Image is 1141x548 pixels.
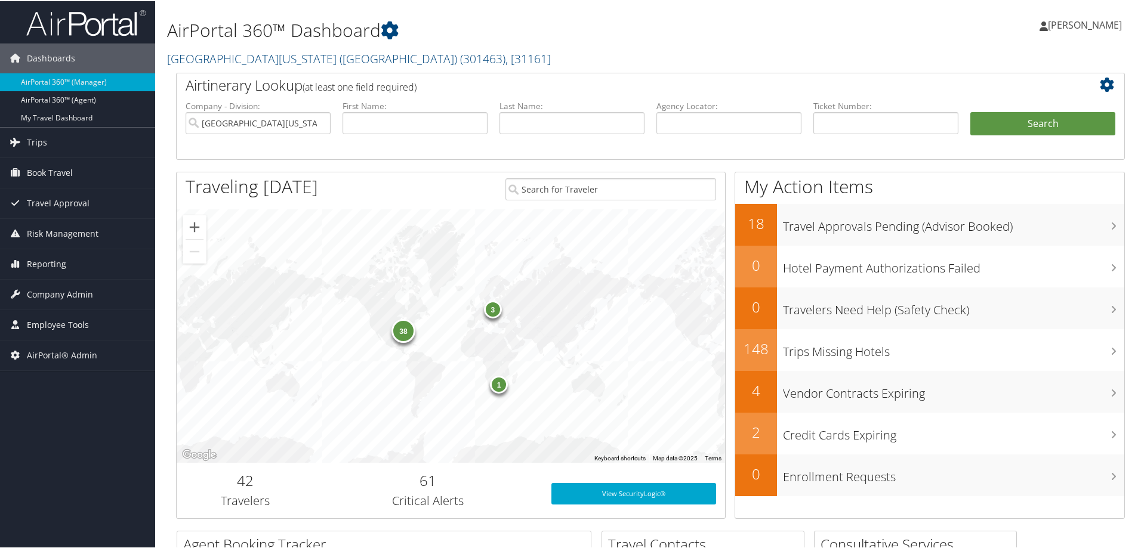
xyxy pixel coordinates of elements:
button: Zoom in [183,214,206,238]
span: Travel Approval [27,187,90,217]
a: 0Travelers Need Help (Safety Check) [735,286,1124,328]
h3: Travelers Need Help (Safety Check) [783,295,1124,317]
h3: Trips Missing Hotels [783,336,1124,359]
h2: 2 [735,421,777,441]
span: [PERSON_NAME] [1048,17,1122,30]
span: Employee Tools [27,309,89,339]
h3: Credit Cards Expiring [783,420,1124,442]
span: Trips [27,126,47,156]
div: 1 [490,374,508,392]
h1: Traveling [DATE] [186,173,318,198]
h2: 18 [735,212,777,233]
a: 0Hotel Payment Authorizations Failed [735,244,1124,286]
label: First Name: [343,99,488,111]
a: Open this area in Google Maps (opens a new window) [180,446,219,462]
h3: Travel Approvals Pending (Advisor Booked) [783,211,1124,234]
a: 148Trips Missing Hotels [735,328,1124,370]
a: 0Enrollment Requests [735,453,1124,495]
input: Search for Traveler [505,177,716,199]
span: Map data ©2025 [653,454,698,460]
button: Keyboard shortcuts [594,453,646,462]
img: airportal-logo.png [26,8,146,36]
h3: Critical Alerts [323,491,534,508]
span: (at least one field required) [303,79,417,92]
h2: 4 [735,379,777,400]
h1: My Action Items [735,173,1124,198]
label: Agency Locator: [656,99,801,111]
h3: Vendor Contracts Expiring [783,378,1124,401]
span: ( 301463 ) [460,49,505,66]
h3: Hotel Payment Authorizations Failed [783,253,1124,275]
span: Book Travel [27,157,73,187]
span: Company Admin [27,278,93,308]
h2: 0 [735,296,777,316]
label: Ticket Number: [813,99,958,111]
h2: 61 [323,469,534,490]
button: Search [970,111,1115,135]
a: 4Vendor Contracts Expiring [735,370,1124,411]
a: 2Credit Cards Expiring [735,411,1124,453]
span: Risk Management [27,218,98,247]
h2: 148 [735,338,777,358]
a: 18Travel Approvals Pending (Advisor Booked) [735,203,1124,244]
h2: 0 [735,254,777,274]
h3: Travelers [186,491,305,508]
h2: 0 [735,463,777,483]
div: 3 [483,299,501,317]
span: Reporting [27,248,66,278]
h2: 42 [186,469,305,490]
h2: Airtinerary Lookup [186,74,1037,94]
div: 38 [391,318,415,342]
a: [PERSON_NAME] [1040,6,1134,42]
h3: Enrollment Requests [783,462,1124,484]
span: AirPortal® Admin [27,339,97,369]
a: [GEOGRAPHIC_DATA][US_STATE] ([GEOGRAPHIC_DATA]) [167,49,551,66]
a: View SecurityLogic® [551,482,716,503]
img: Google [180,446,219,462]
h1: AirPortal 360™ Dashboard [167,17,812,42]
label: Company - Division: [186,99,331,111]
span: Dashboards [27,42,75,72]
button: Zoom out [183,239,206,262]
a: Terms (opens in new tab) [705,454,721,460]
label: Last Name: [499,99,644,111]
span: , [ 31161 ] [505,49,551,66]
